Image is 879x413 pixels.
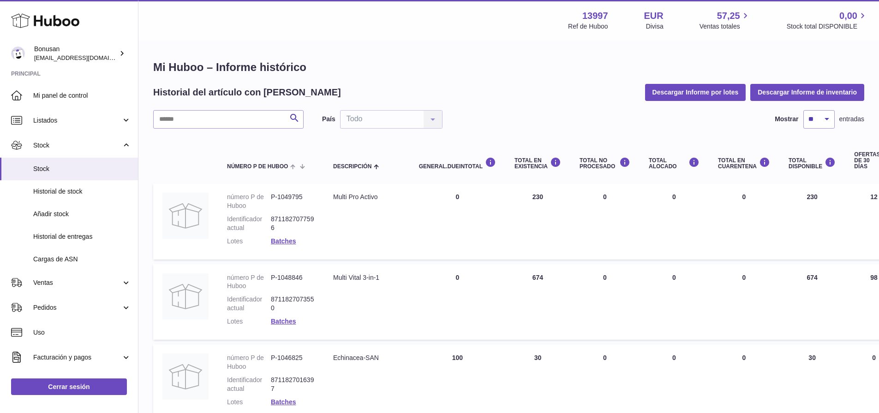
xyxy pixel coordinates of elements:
h1: Mi Huboo – Informe histórico [153,60,864,75]
img: product image [162,273,209,319]
div: Multi Pro Activo [333,193,401,201]
span: Cargas de ASN [33,255,131,264]
dt: Identificador actual [227,295,271,313]
img: info@bonusan.es [11,47,25,60]
dd: 8711827073550 [271,295,315,313]
span: número P de Huboo [227,164,288,170]
dt: número P de Huboo [227,273,271,291]
td: 230 [505,183,570,259]
div: Multi Vital 3-in-1 [333,273,401,282]
span: 0 [742,193,746,201]
span: Ventas totales [700,22,751,31]
a: 57,25 Ventas totales [700,10,751,31]
dt: Identificador actual [227,376,271,393]
span: Mi panel de control [33,91,131,100]
strong: 13997 [582,10,608,22]
dt: Lotes [227,237,271,246]
td: 230 [779,183,845,259]
img: product image [162,354,209,400]
button: Descargar Informe por lotes [645,84,746,100]
a: Batches [271,398,296,406]
dd: 8711827077596 [271,215,315,232]
strong: EUR [644,10,664,22]
div: Total en CUARENTENA [718,157,770,170]
h2: Historial del artículo con [PERSON_NAME] [153,86,341,99]
div: Total DISPONIBLE [789,157,836,170]
div: Total en EXISTENCIA [514,157,561,170]
span: Uso [33,328,131,337]
a: Batches [271,318,296,325]
label: País [322,115,335,124]
dd: P-1049795 [271,193,315,210]
span: Añadir stock [33,210,131,218]
td: 674 [779,264,845,340]
dd: P-1046825 [271,354,315,371]
dt: Identificador actual [227,215,271,232]
dd: P-1048846 [271,273,315,291]
td: 0 [570,183,640,259]
span: Facturación y pagos [33,353,121,362]
span: Historial de entregas [33,232,131,241]
dd: 8711827016397 [271,376,315,393]
span: 0 [742,274,746,281]
td: 0 [640,183,709,259]
span: Ventas [33,278,121,287]
span: Listados [33,116,121,125]
a: 0,00 Stock total DISPONIBLE [787,10,868,31]
div: Bonusan [34,45,117,62]
span: Pedidos [33,303,121,312]
span: Descripción [333,164,371,170]
td: 674 [505,264,570,340]
a: Cerrar sesión [11,378,127,395]
td: 0 [410,264,505,340]
dt: número P de Huboo [227,354,271,371]
div: Divisa [646,22,664,31]
button: Descargar Informe de inventario [750,84,864,100]
span: [EMAIL_ADDRESS][DOMAIN_NAME] [34,54,136,61]
dt: número P de Huboo [227,193,271,210]
dt: Lotes [227,317,271,326]
div: Total NO PROCESADO [580,157,630,170]
div: Echinacea-SAN [333,354,401,362]
div: Ref de Huboo [568,22,608,31]
img: product image [162,193,209,239]
span: 57,25 [717,10,740,22]
a: Batches [271,237,296,245]
label: Mostrar [775,115,798,124]
div: Total ALOCADO [649,157,700,170]
td: 0 [410,183,505,259]
dt: Lotes [227,398,271,407]
td: 0 [640,264,709,340]
span: 0 [742,354,746,361]
span: Stock [33,165,131,173]
td: 0 [570,264,640,340]
span: 0,00 [839,10,857,22]
span: Stock [33,141,121,150]
div: general.dueInTotal [419,157,496,170]
span: entradas [839,115,864,124]
span: Stock total DISPONIBLE [787,22,868,31]
span: Historial de stock [33,187,131,196]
